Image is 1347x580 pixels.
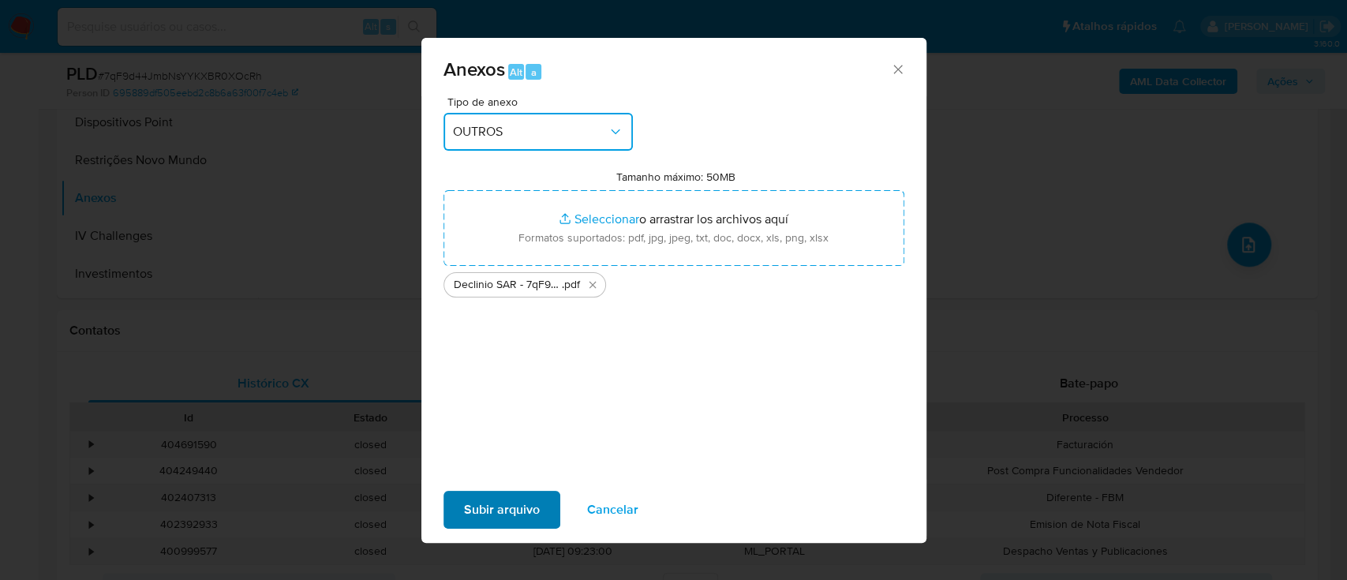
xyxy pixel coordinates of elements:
[616,170,735,184] label: Tamanho máximo: 50MB
[443,491,560,529] button: Subir arquivo
[567,491,659,529] button: Cancelar
[890,62,904,76] button: Cerrar
[454,277,562,293] span: Declinio SAR - 7qF9d44JmbNsYYKXBR0XOcRh - CNPJ 53565663000381 - SMART TECH COMERCIO DE ELETROELET...
[443,55,505,83] span: Anexos
[531,65,537,80] span: a
[587,492,638,527] span: Cancelar
[510,65,522,80] span: Alt
[453,124,608,140] span: OUTROS
[447,96,637,107] span: Tipo de anexo
[583,275,602,294] button: Eliminar Declinio SAR - 7qF9d44JmbNsYYKXBR0XOcRh - CNPJ 53565663000381 - SMART TECH COMERCIO DE E...
[443,266,904,297] ul: Archivos seleccionados
[562,277,580,293] span: .pdf
[443,113,633,151] button: OUTROS
[464,492,540,527] span: Subir arquivo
